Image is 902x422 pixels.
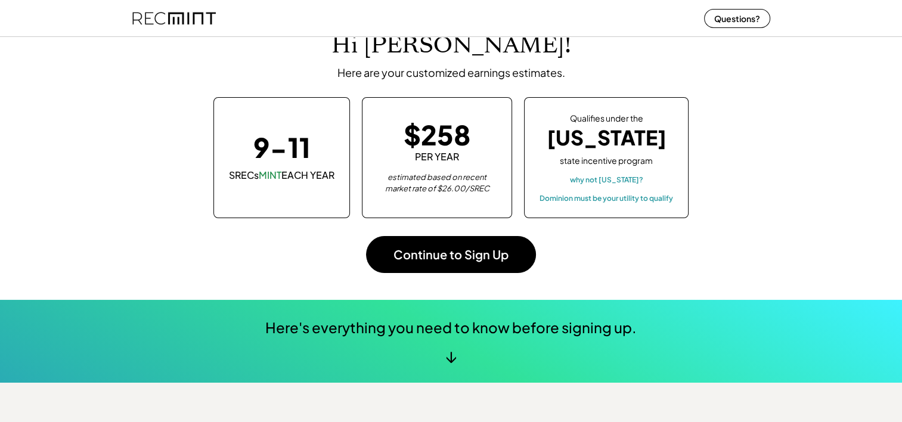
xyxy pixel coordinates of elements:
div: Qualifies under the [570,113,643,125]
div: ↓ [445,347,457,365]
button: Questions? [704,9,770,28]
div: [US_STATE] [547,126,667,150]
button: Continue to Sign Up [366,236,536,273]
div: 9-11 [253,134,311,160]
img: recmint-logotype%403x%20%281%29.jpeg [132,2,216,34]
font: MINT [259,169,281,181]
div: why not [US_STATE]? [570,175,643,185]
div: PER YEAR [415,150,459,163]
div: Here's everything you need to know before signing up. [265,318,637,338]
div: state incentive program [560,153,653,167]
h1: Hi [PERSON_NAME]! [331,32,571,60]
div: estimated based on recent market rate of $26.00/SREC [377,172,497,195]
div: SRECs EACH YEAR [229,169,334,182]
div: Dominion must be your utility to qualify [540,194,673,203]
div: $258 [404,121,470,148]
div: Here are your customized earnings estimates. [337,66,565,79]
